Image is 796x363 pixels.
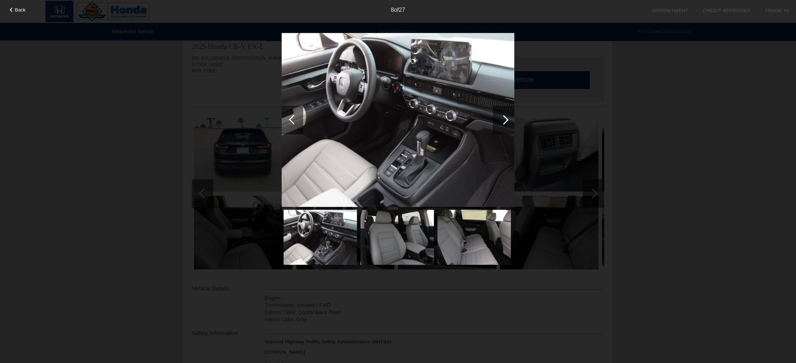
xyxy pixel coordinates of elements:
img: 8.jpg [282,33,514,207]
a: Trade-In [765,8,789,13]
span: 8 [391,7,394,13]
img: 9.jpg [360,210,434,265]
img: 10.jpg [437,210,511,265]
a: Appointment [652,8,688,13]
img: 8.jpg [283,210,357,265]
span: Back [15,7,26,13]
a: Credit Approved [703,8,751,13]
span: 27 [399,7,405,13]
